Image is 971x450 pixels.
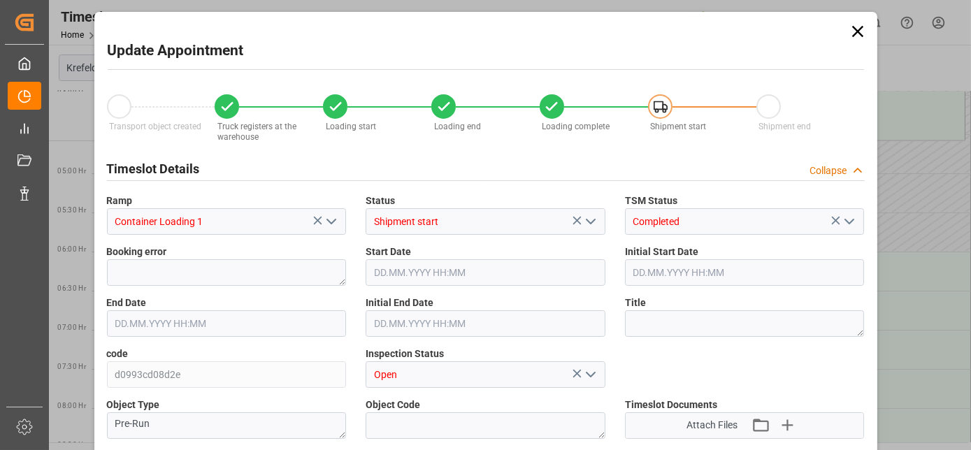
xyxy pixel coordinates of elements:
span: Initial Start Date [625,245,698,259]
span: Title [625,296,646,310]
input: DD.MM.YYYY HH:MM [366,259,605,286]
button: open menu [838,211,859,233]
span: Transport object created [109,122,201,131]
span: Attach Files [686,418,738,433]
span: Loading start [326,122,376,131]
span: Truck registers at the warehouse [217,122,296,142]
span: Object Type [107,398,160,412]
span: Timeslot Documents [625,398,717,412]
span: Status [366,194,395,208]
span: TSM Status [625,194,677,208]
h2: Update Appointment [108,40,244,62]
span: End Date [107,296,147,310]
h2: Timeslot Details [107,159,200,178]
input: Type to search/select [366,208,605,235]
textarea: Pre-Run [107,412,347,439]
span: Initial End Date [366,296,433,310]
span: Start Date [366,245,411,259]
span: Shipment start [650,122,706,131]
input: DD.MM.YYYY HH:MM [107,310,347,337]
span: Booking error [107,245,167,259]
input: Type to search/select [107,208,347,235]
input: DD.MM.YYYY HH:MM [625,259,865,286]
span: Shipment end [758,122,811,131]
span: code [107,347,129,361]
span: Loading complete [542,122,610,131]
span: Ramp [107,194,133,208]
button: open menu [579,364,600,386]
div: Collapse [810,164,847,178]
input: DD.MM.YYYY HH:MM [366,310,605,337]
span: Loading end [434,122,481,131]
button: open menu [579,211,600,233]
span: Object Code [366,398,420,412]
span: Inspection Status [366,347,444,361]
button: open menu [320,211,341,233]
